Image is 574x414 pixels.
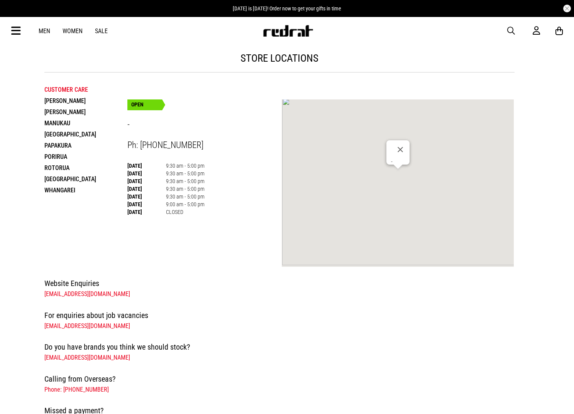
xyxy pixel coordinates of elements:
div: OPEN [127,99,162,110]
th: [DATE] [127,170,166,177]
a: [EMAIL_ADDRESS][DOMAIN_NAME] [44,290,130,298]
li: [PERSON_NAME] [44,95,127,106]
li: Porirua [44,151,127,162]
td: 9:30 am - 5:00 pm [166,177,205,185]
th: [DATE] [127,185,166,193]
h4: Calling from Overseas? [44,373,515,385]
td: CLOSED [166,208,205,216]
li: [GEOGRAPHIC_DATA] [44,173,127,185]
img: Redrat logo [262,25,313,37]
a: [EMAIL_ADDRESS][DOMAIN_NAME] [44,322,130,330]
a: Women [63,27,83,35]
span: Ph: [PHONE_NUMBER] [127,140,203,150]
a: [EMAIL_ADDRESS][DOMAIN_NAME] [44,354,130,361]
div: - [391,159,410,165]
td: 9:30 am - 5:00 pm [166,185,205,193]
li: Manukau [44,118,127,129]
th: [DATE] [127,162,166,170]
td: 9:30 am - 5:00 pm [166,193,205,200]
td: 9:30 am - 5:00 pm [166,170,205,177]
a: Phone: [PHONE_NUMBER] [44,386,109,393]
h1: store locations [44,52,515,64]
li: [PERSON_NAME] [44,106,127,118]
td: 9:30 am - 5:00 pm [166,162,205,170]
li: [GEOGRAPHIC_DATA] [44,129,127,140]
h4: Do you have brands you think we should stock? [44,341,515,353]
li: Customer Care [44,84,127,95]
a: Sale [95,27,108,35]
span: [DATE] is [DATE]! Order now to get your gifts in time [233,5,341,12]
th: [DATE] [127,177,166,185]
h3: - [127,119,282,131]
td: 9:00 am - 5:00 pm [166,200,205,208]
a: Men [39,27,50,35]
h4: Website Enquiries [44,277,515,289]
button: Close [391,140,410,159]
li: Whangarei [44,185,127,196]
li: Rotorua [44,162,127,173]
li: Papakura [44,140,127,151]
th: [DATE] [127,193,166,200]
th: [DATE] [127,200,166,208]
h4: For enquiries about job vacancies [44,309,515,321]
th: [DATE] [127,208,166,216]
